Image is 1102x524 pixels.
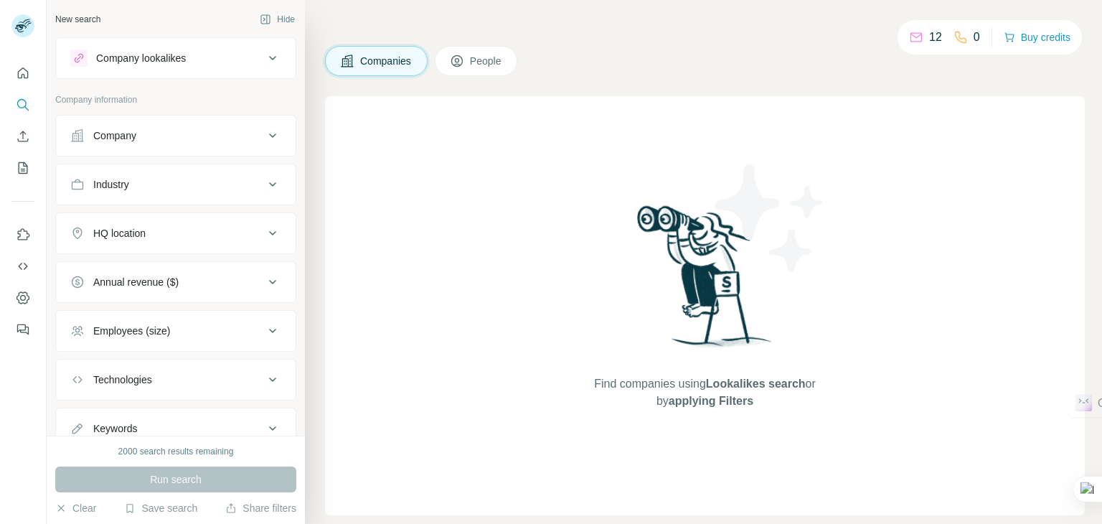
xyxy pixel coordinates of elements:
[96,51,186,65] div: Company lookalikes
[55,13,100,26] div: New search
[11,92,34,118] button: Search
[56,314,296,348] button: Employees (size)
[118,445,234,458] div: 2000 search results remaining
[93,275,179,289] div: Annual revenue ($)
[11,222,34,248] button: Use Surfe on LinkedIn
[11,155,34,181] button: My lists
[631,202,780,362] img: Surfe Illustration - Woman searching with binoculars
[93,324,170,338] div: Employees (size)
[55,93,296,106] p: Company information
[93,128,136,143] div: Company
[56,118,296,153] button: Company
[11,60,34,86] button: Quick start
[225,501,296,515] button: Share filters
[56,167,296,202] button: Industry
[11,317,34,342] button: Feedback
[56,41,296,75] button: Company lookalikes
[11,253,34,279] button: Use Surfe API
[325,17,1085,37] h4: Search
[56,265,296,299] button: Annual revenue ($)
[590,375,819,410] span: Find companies using or by
[669,395,753,407] span: applying Filters
[93,421,137,436] div: Keywords
[124,501,197,515] button: Save search
[56,362,296,397] button: Technologies
[929,29,942,46] p: 12
[11,123,34,149] button: Enrich CSV
[55,501,96,515] button: Clear
[93,177,129,192] div: Industry
[56,216,296,251] button: HQ location
[706,378,806,390] span: Lookalikes search
[56,411,296,446] button: Keywords
[250,9,305,30] button: Hide
[974,29,980,46] p: 0
[705,154,834,283] img: Surfe Illustration - Stars
[93,226,146,240] div: HQ location
[360,54,413,68] span: Companies
[470,54,503,68] span: People
[93,373,152,387] div: Technologies
[1004,27,1070,47] button: Buy credits
[11,285,34,311] button: Dashboard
